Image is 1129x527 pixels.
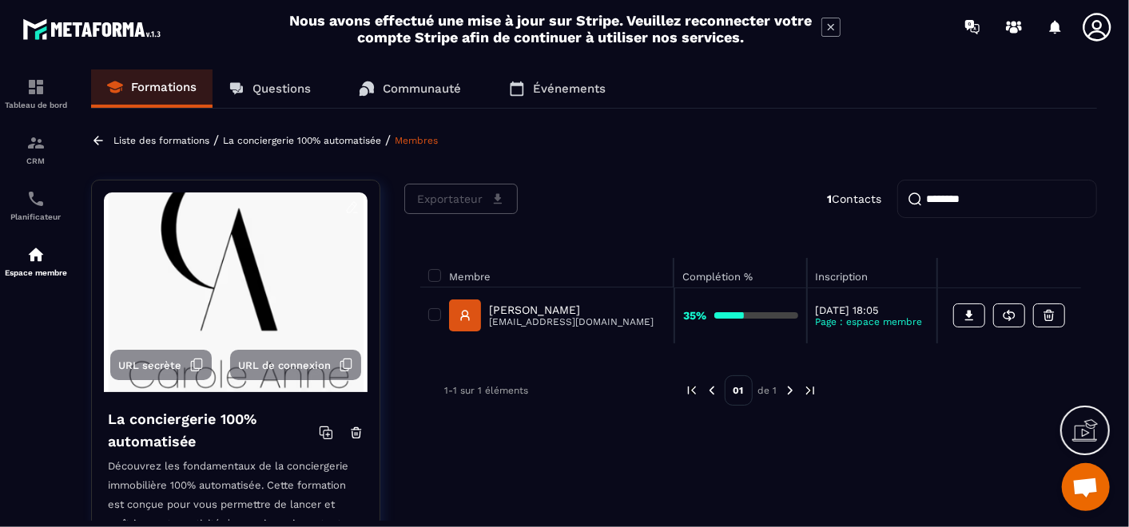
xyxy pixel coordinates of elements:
p: Contacts [827,192,881,205]
th: Complétion % [674,258,806,287]
img: logo [22,14,166,44]
h2: Nous avons effectué une mise à jour sur Stripe. Veuillez reconnecter votre compte Stripe afin de ... [289,12,813,46]
p: Communauté [383,81,461,96]
span: / [213,133,219,148]
p: de 1 [758,384,777,397]
strong: 1 [827,192,832,205]
img: formation [26,133,46,153]
p: CRM [4,157,68,165]
img: formation [26,77,46,97]
span: URL de connexion [238,359,331,371]
strong: 35% [683,309,706,322]
p: Page : espace membre [816,316,929,327]
a: schedulerschedulerPlanificateur [4,177,68,233]
p: Planificateur [4,212,68,221]
div: Ouvrir le chat [1062,463,1110,511]
p: Formations [131,80,197,94]
a: Formations [91,69,213,108]
p: [DATE] 18:05 [816,304,929,316]
a: formationformationCRM [4,121,68,177]
th: Inscription [807,258,938,287]
span: URL secrète [118,359,181,371]
a: Membres [395,135,438,146]
p: Tableau de bord [4,101,68,109]
p: 1-1 sur 1 éléments [444,385,528,396]
button: URL de connexion [230,350,361,380]
p: Questions [252,81,311,96]
img: automations [26,245,46,264]
p: Événements [533,81,606,96]
img: scheduler [26,189,46,208]
button: URL secrète [110,350,212,380]
h4: La conciergerie 100% automatisée [108,408,319,453]
img: background [104,192,368,392]
th: Membre [420,258,674,287]
p: 01 [725,375,753,406]
p: Espace membre [4,268,68,277]
a: La conciergerie 100% automatisée [223,135,381,146]
img: prev [705,383,719,398]
a: Communauté [343,69,477,108]
img: prev [685,383,699,398]
a: Questions [213,69,327,108]
span: / [385,133,391,148]
a: formationformationTableau de bord [4,65,68,121]
img: next [803,383,817,398]
a: Événements [493,69,622,108]
a: automationsautomationsEspace membre [4,233,68,289]
a: [PERSON_NAME][EMAIL_ADDRESS][DOMAIN_NAME] [449,299,654,331]
a: Liste des formations [113,135,209,146]
p: [EMAIL_ADDRESS][DOMAIN_NAME] [489,316,654,327]
p: [PERSON_NAME] [489,303,654,316]
img: next [783,383,797,398]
